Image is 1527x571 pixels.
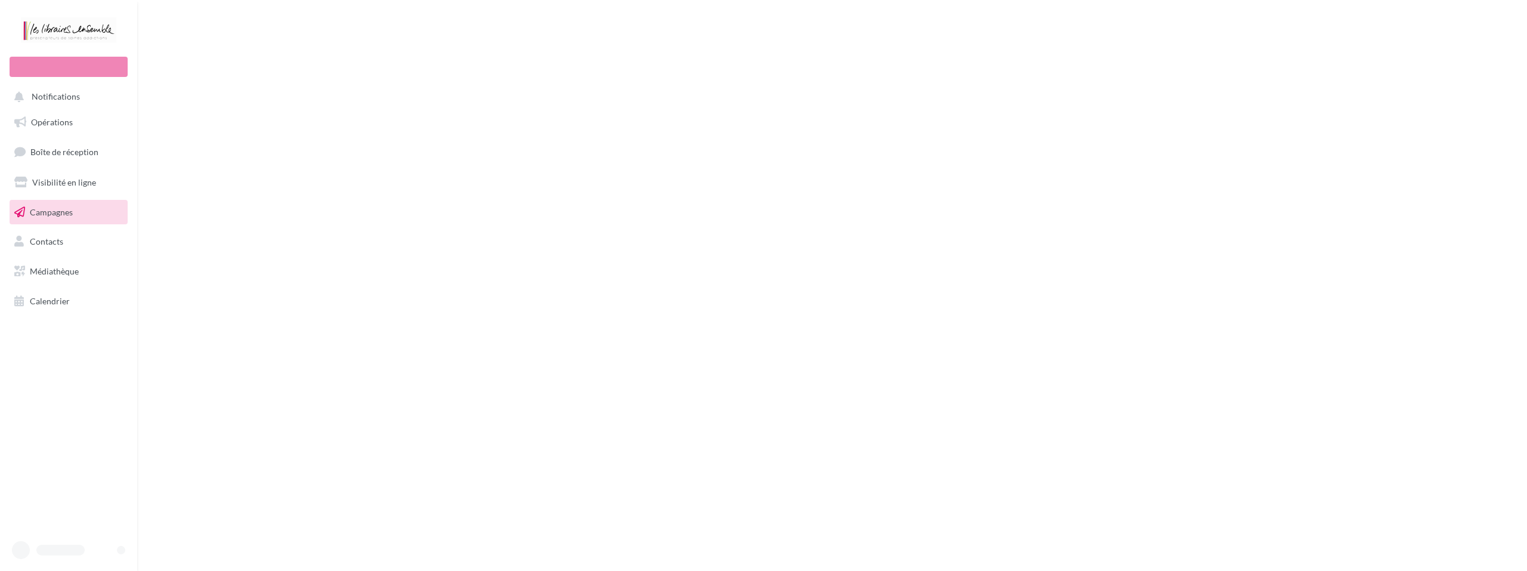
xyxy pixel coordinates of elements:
[7,110,130,135] a: Opérations
[30,147,98,157] span: Boîte de réception
[30,296,70,306] span: Calendrier
[10,57,128,77] div: Nouvelle campagne
[30,236,63,246] span: Contacts
[30,206,73,217] span: Campagnes
[7,289,130,314] a: Calendrier
[32,177,96,187] span: Visibilité en ligne
[7,170,130,195] a: Visibilité en ligne
[7,259,130,284] a: Médiathèque
[7,229,130,254] a: Contacts
[7,200,130,225] a: Campagnes
[30,266,79,276] span: Médiathèque
[32,92,80,102] span: Notifications
[7,139,130,165] a: Boîte de réception
[31,117,73,127] span: Opérations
